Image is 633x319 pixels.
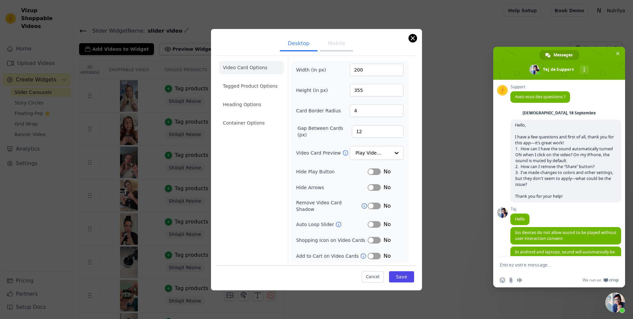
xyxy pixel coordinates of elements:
[219,61,284,74] li: Video Card Options
[515,230,617,241] span: Ios devices do not allow sound to be played without user interaction consent
[383,202,391,210] span: No
[583,277,601,283] span: We run on
[605,293,625,312] div: Fermer le chat
[409,34,417,42] button: Close modal
[280,37,317,51] button: Desktop
[614,50,621,57] span: Fermer le chat
[219,79,284,93] li: Tagged Product Options
[296,150,342,156] label: Video Card Preview
[539,50,579,60] div: Messages
[500,262,604,268] textarea: Entrez votre message...
[580,65,589,74] div: Autres canaux
[296,237,368,244] label: Shopping Icon on Video Cards
[219,98,284,111] li: Heading Options
[515,146,616,164] span: How can I have the sound automatically turned ON when I click on the video? On my iPhone, the sou...
[296,221,335,228] label: Auto Loop Slider
[296,253,360,259] label: Add to Cart on Video Cards
[383,184,391,191] span: No
[517,277,522,283] span: Message audio
[296,67,332,73] label: Width (in px)
[296,87,332,94] label: Height (in px)
[500,277,505,283] span: Insérer un emoji
[515,94,565,100] span: Avez-vous des questions ?
[583,277,618,283] a: We run onCrisp
[389,271,414,282] button: Save
[296,184,368,191] label: Hide Arrows
[510,85,570,89] span: Support
[219,116,284,130] li: Container Options
[515,170,616,188] span: I’ve made changes to colors and other settings, but they don’t seem to apply—what could be the is...
[510,207,529,212] span: Tej
[383,168,391,176] span: No
[297,125,352,138] label: Gap Between Cards (px)
[609,277,618,283] span: Crisp
[523,111,596,115] div: [DEMOGRAPHIC_DATA], 18 Septembre
[296,168,368,175] label: Hide Play Button
[320,37,353,51] button: Mobile
[296,199,361,213] label: Remove Video Card Shadow
[554,50,573,60] span: Messages
[515,216,525,222] span: Hello
[383,220,391,228] span: No
[508,277,514,283] span: Envoyer un fichier
[515,164,594,170] span: How can I remove the “Share” button?
[296,107,341,114] label: Card Border Radius
[515,249,615,261] span: In android and laptops, sound will automatically be played
[515,122,617,199] span: Hello, I have a few questions and first of all, thank you for this app—it’s great work! Thank you...
[362,271,384,282] button: Cancel
[383,236,391,244] span: No
[383,252,391,260] span: No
